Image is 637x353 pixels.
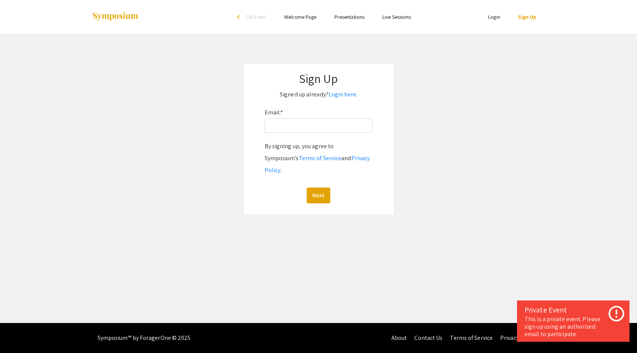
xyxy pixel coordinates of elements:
a: Contact Us [414,334,442,342]
a: Welcome Page [284,14,316,20]
a: Presentations [334,14,364,20]
a: Terms of Service [450,334,493,342]
div: This is a private event. Please sign up using an authorized email to participate. [525,315,622,338]
a: Live Sessions [382,14,411,20]
label: Email: [265,107,283,119]
a: Privacy Policy [500,334,536,342]
a: Terms of Service [299,154,342,162]
span: Exit Event [246,14,266,20]
div: Private Event [525,304,622,315]
a: Login here. [328,90,357,98]
h1: Sign Up [251,71,386,86]
img: Symposium by ForagerOne [92,12,139,22]
a: Sign Up [518,14,537,20]
a: Login [488,14,500,20]
div: By signing up, you agree to Symposium’s and . [265,140,373,176]
div: arrow_back_ios [237,15,242,19]
button: Next [307,188,330,203]
a: About [391,334,407,342]
p: Signed up already? [251,89,386,101]
div: Symposium™ by ForagerOne © 2025 [97,323,191,353]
